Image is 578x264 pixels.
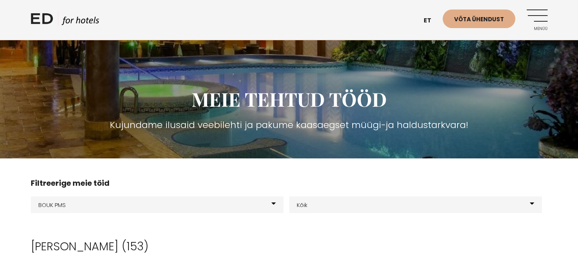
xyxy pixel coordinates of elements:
[527,27,548,31] span: Menüü
[192,86,387,112] span: MEIE TEHTUD TÖÖD
[31,11,99,30] a: ED HOTELS
[527,9,548,30] a: Menüü
[31,118,548,132] h3: Kujundame ilusaid veebilehti ja pakume kaasaegset müügi-ja haldustarkvara!
[31,177,548,189] h4: Filtreerige meie töid
[420,11,443,30] a: et
[443,9,515,28] a: Võta ühendust
[31,240,548,253] h2: [PERSON_NAME] (153)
